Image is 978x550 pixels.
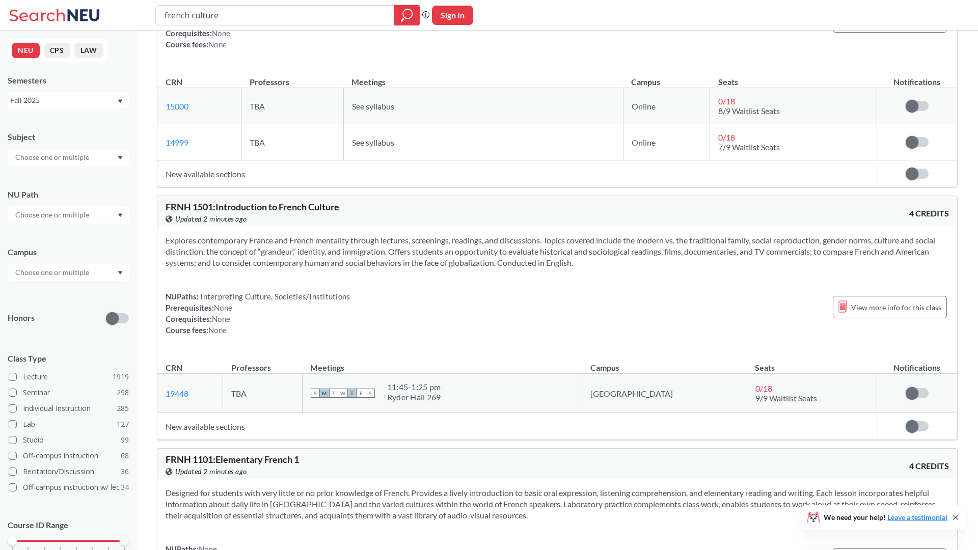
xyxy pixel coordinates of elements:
span: Interpreting Culture, Societies/Institutions [199,292,350,301]
a: 14999 [166,137,188,147]
td: New available sections [157,413,877,440]
div: Campus [8,246,129,258]
td: TBA [241,88,343,124]
label: Individual Instruction [9,402,129,415]
label: Studio [9,433,129,447]
th: Campus [623,66,710,88]
label: Lecture [9,370,129,383]
td: Online [623,124,710,160]
span: 8/9 Waitlist Seats [718,106,780,116]
span: 99 [121,434,129,446]
span: 0 / 18 [755,383,772,393]
input: Choose one or multiple [10,209,96,221]
th: Seats [710,66,877,88]
a: Leave a testimonial [887,513,947,521]
span: M [320,389,329,398]
span: 127 [117,419,129,430]
div: NUPaths: Prerequisites: Corequisites: Course fees: [166,291,350,336]
span: 1919 [113,371,129,382]
span: Updated 2 minutes ago [175,213,247,225]
span: 9/9 Waitlist Seats [755,393,817,403]
th: Notifications [877,66,957,88]
div: CRN [166,76,182,88]
div: Ryder Hall 269 [387,392,441,402]
span: 298 [117,387,129,398]
span: 4 CREDITS [909,460,949,472]
span: 0 / 18 [718,96,735,106]
td: [GEOGRAPHIC_DATA] [582,374,747,413]
th: Professors [223,352,303,374]
p: Honors [8,312,35,324]
th: Professors [241,66,343,88]
svg: Dropdown arrow [118,213,123,217]
td: Online [623,88,710,124]
span: 285 [117,403,129,414]
span: 36 [121,466,129,477]
div: magnifying glass [394,5,420,25]
span: See syllabus [352,137,394,147]
input: Class, professor, course number, "phrase" [164,7,387,24]
td: TBA [241,124,343,160]
div: Semesters [8,75,129,86]
button: Sign In [432,6,473,25]
div: NU Path [8,189,129,200]
label: Seminar [9,386,129,399]
label: Off-campus instruction w/ lec [9,481,129,494]
div: Dropdown arrow [8,264,129,281]
span: Updated 2 minutes ago [175,466,247,477]
th: Notifications [877,352,957,374]
div: CRN [166,362,182,373]
span: T [329,389,338,398]
span: None [212,314,230,323]
svg: Dropdown arrow [118,99,123,103]
div: 11:45 - 1:25 pm [387,382,441,392]
p: Course ID Range [8,519,129,531]
a: 15000 [166,101,188,111]
span: 4 CREDITS [909,208,949,219]
svg: Dropdown arrow [118,156,123,160]
section: Designed for students with very little or no prior knowledge of French. Provides a lively introdu... [166,487,949,521]
span: 68 [121,450,129,461]
section: Explores contemporary France and French mentality through lectures, screenings, readings, and dis... [166,235,949,268]
span: 7/9 Waitlist Seats [718,142,780,152]
svg: magnifying glass [401,8,413,22]
div: Dropdown arrow [8,206,129,224]
button: CPS [44,43,70,58]
span: None [212,29,230,38]
div: Fall 2025Dropdown arrow [8,92,129,108]
td: TBA [223,374,303,413]
th: Meetings [343,66,623,88]
input: Choose one or multiple [10,151,96,163]
span: T [347,389,357,398]
svg: Dropdown arrow [118,271,123,275]
span: W [338,389,347,398]
a: 19448 [166,389,188,398]
label: Off-campus instruction [9,449,129,462]
th: Campus [582,352,747,374]
label: Recitation/Discussion [9,465,129,478]
label: Lab [9,418,129,431]
span: FRNH 1101 : Elementary French 1 [166,454,299,465]
span: 0 / 18 [718,132,735,142]
button: LAW [74,43,103,58]
div: Subject [8,131,129,143]
input: Choose one or multiple [10,266,96,279]
span: 34 [121,482,129,493]
th: Seats [747,352,877,374]
button: NEU [12,43,40,58]
span: S [366,389,375,398]
td: New available sections [157,160,877,187]
th: Meetings [302,352,582,374]
span: None [214,303,232,312]
span: S [311,389,320,398]
span: None [208,40,227,49]
div: Dropdown arrow [8,149,129,166]
span: See syllabus [352,101,394,111]
span: We need your help! [824,514,947,521]
div: Fall 2025 [10,95,117,106]
span: F [357,389,366,398]
span: Class Type [8,353,129,364]
span: None [208,325,227,335]
span: FRNH 1501 : Introduction to French Culture [166,201,339,212]
span: View more info for this class [851,301,941,314]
